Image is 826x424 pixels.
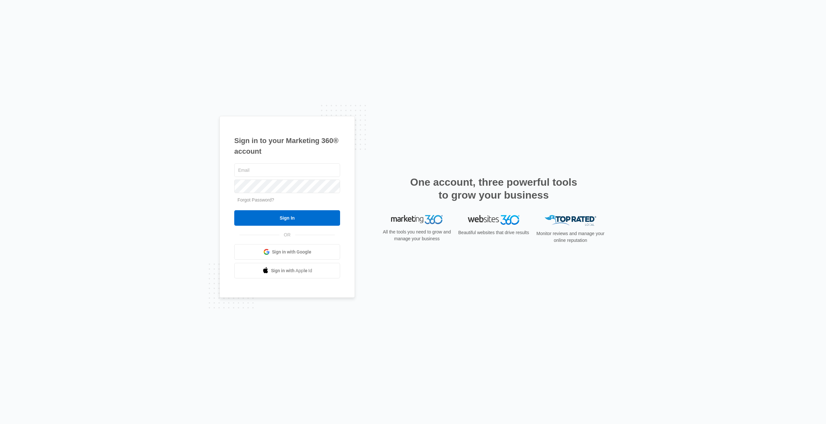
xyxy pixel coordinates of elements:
[234,135,340,157] h1: Sign in to your Marketing 360® account
[234,244,340,260] a: Sign in with Google
[408,176,579,202] h2: One account, three powerful tools to grow your business
[391,215,443,224] img: Marketing 360
[545,215,596,226] img: Top Rated Local
[237,197,274,202] a: Forgot Password?
[381,229,453,242] p: All the tools you need to grow and manage your business
[234,263,340,278] a: Sign in with Apple Id
[534,230,607,244] p: Monitor reviews and manage your online reputation
[271,267,312,274] span: Sign in with Apple Id
[458,229,530,236] p: Beautiful websites that drive results
[234,210,340,226] input: Sign In
[279,232,295,238] span: OR
[234,163,340,177] input: Email
[272,249,311,255] span: Sign in with Google
[468,215,519,224] img: Websites 360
